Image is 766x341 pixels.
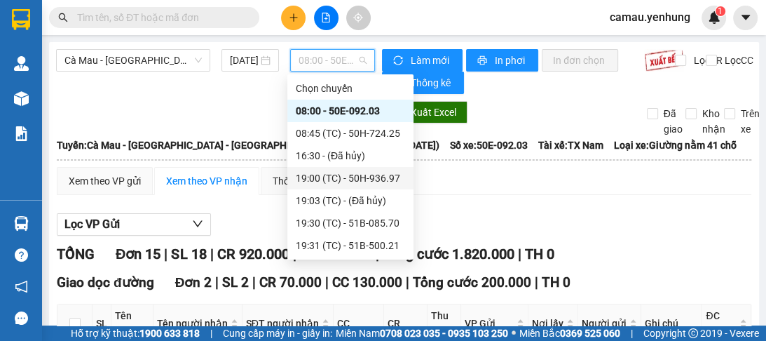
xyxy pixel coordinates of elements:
[332,274,402,290] span: CC 130.000
[325,274,329,290] span: |
[465,316,514,331] span: VP Gửi
[223,326,332,341] span: Cung cấp máy in - giấy in:
[346,6,371,30] button: aim
[192,218,203,229] span: down
[77,10,242,25] input: Tìm tên, số ĐT hoặc mã đơn
[706,308,737,339] span: ĐC Giao
[15,312,28,325] span: message
[582,316,627,331] span: Người gửi
[353,13,363,22] span: aim
[296,126,405,141] div: 08:45 (TC) - 50H-724.25
[406,274,409,290] span: |
[718,6,723,16] span: 1
[164,246,167,262] span: |
[413,274,531,290] span: Tổng cước 200.000
[296,103,405,119] div: 08:00 - 50E-092.03
[289,13,299,22] span: plus
[708,11,720,24] img: icon-new-feature
[614,138,737,153] span: Loại xe: Giường nằm 41 chỗ
[411,53,451,68] span: Làm mới
[296,81,405,96] div: Chọn chuyến
[560,328,620,339] strong: 0369 525 060
[380,328,508,339] strong: 0708 023 035 - 0935 103 250
[535,274,538,290] span: |
[735,106,765,137] span: Trên xe
[57,246,95,262] span: TỔNG
[296,193,405,208] div: 19:03 (TC) - (Đã hủy)
[175,274,212,290] span: Đơn 2
[382,72,464,94] button: bar-chartThống kê
[658,106,688,137] span: Đã giao
[281,6,306,30] button: plus
[71,326,200,341] span: Hỗ trợ kỹ thuật:
[296,238,405,253] div: 19:31 (TC) - 51B-500.21
[215,274,219,290] span: |
[287,77,413,100] div: Chọn chuyến
[644,49,684,72] img: 9k=
[477,55,489,67] span: printer
[57,140,327,151] b: Tuyến: Cà Mau - [GEOGRAPHIC_DATA] - [GEOGRAPHIC_DATA]
[716,6,725,16] sup: 1
[524,246,554,262] span: TH 0
[64,50,202,71] span: Cà Mau - Sài Gòn - Đồng Nai
[217,246,289,262] span: CR 920.000
[719,53,755,68] span: Lọc CC
[517,246,521,262] span: |
[411,105,456,120] span: Xuất Excel
[296,215,405,231] div: 19:30 (TC) - 51B-085.70
[15,280,28,293] span: notification
[210,326,212,341] span: |
[697,106,731,137] span: Kho nhận
[210,246,213,262] span: |
[64,215,120,233] span: Lọc VP Gửi
[57,213,211,236] button: Lọc VP Gửi
[495,53,527,68] span: In phơi
[688,53,725,68] span: Lọc CR
[384,101,467,123] button: downloadXuất Excel
[733,6,758,30] button: caret-down
[688,328,698,338] span: copyright
[321,13,331,22] span: file-add
[538,138,603,153] span: Tài xế: TX Nam
[69,173,141,189] div: Xem theo VP gửi
[519,326,620,341] span: Miền Bắc
[139,328,200,339] strong: 1900 633 818
[58,13,68,22] span: search
[14,216,29,231] img: warehouse-icon
[273,173,313,189] div: Thống kê
[314,6,338,30] button: file-add
[222,274,249,290] span: SL 2
[299,50,367,71] span: 08:00 - 50E-092.03
[336,326,508,341] span: Miền Nam
[450,138,528,153] span: Số xe: 50E-092.03
[739,11,752,24] span: caret-down
[631,326,633,341] span: |
[296,148,405,163] div: 16:30 - (Đã hủy)
[57,274,154,290] span: Giao dọc đường
[382,246,514,262] span: Tổng cước 1.820.000
[166,173,247,189] div: Xem theo VP nhận
[14,91,29,106] img: warehouse-icon
[542,274,570,290] span: TH 0
[14,126,29,141] img: solution-icon
[411,75,453,91] span: Thống kê
[157,316,228,331] span: Tên người nhận
[393,55,405,67] span: sync
[512,330,516,336] span: ⚪️
[12,9,30,30] img: logo-vxr
[246,316,319,331] span: SĐT người nhận
[14,56,29,71] img: warehouse-icon
[230,53,258,68] input: 11/10/2025
[532,316,563,331] span: Nơi lấy
[171,246,206,262] span: SL 18
[259,274,322,290] span: CR 70.000
[542,49,618,72] button: In đơn chọn
[15,248,28,262] span: question-circle
[466,49,538,72] button: printerIn phơi
[382,49,463,72] button: syncLàm mới
[116,246,160,262] span: Đơn 15
[599,8,702,26] span: camau.yenhung
[296,170,405,186] div: 19:00 (TC) - 50H-936.97
[252,274,256,290] span: |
